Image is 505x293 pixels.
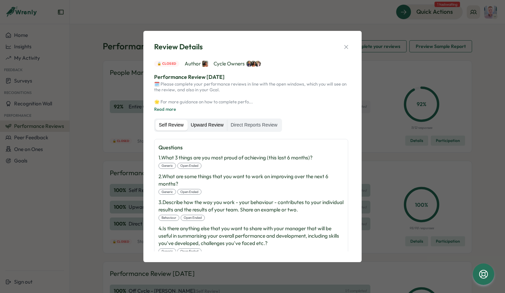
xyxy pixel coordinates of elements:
[177,163,201,169] div: open ended
[202,61,208,67] img: Viveca Riley
[158,248,176,254] div: Generic
[154,73,351,81] p: Performance Review [DATE]
[227,120,281,131] label: Direct Reports Review
[157,61,176,66] span: 🔒 Closed
[158,154,313,161] p: 1 . What 3 things are you most proud of achieving (this last 6 months)?
[177,248,201,254] div: open ended
[154,81,351,105] p: 🗓️ Please complete your performance reviews in line with the open windows, which you will see on ...
[155,120,187,131] label: Self Review
[158,163,176,169] div: Generic
[255,61,261,67] img: Hannah Saunders
[214,60,261,67] span: Cycle Owners
[246,61,252,67] img: Hanna Smith
[185,60,208,67] span: Author
[158,173,344,188] p: 2 . What are some things that you want to work on improving over the next 6 months?
[177,189,201,195] div: open ended
[181,215,205,221] div: open ended
[158,215,179,221] div: Behaviour
[158,143,344,152] p: Questions
[250,61,257,67] img: Viveca Riley
[158,225,344,247] p: 4 . Is there anything else that you want to share with your manager that will be useful in summar...
[154,106,176,112] button: Read more
[158,189,176,195] div: Generic
[187,120,227,131] label: Upward Review
[154,42,203,52] span: Review Details
[158,199,344,213] p: 3 . Describe how the way you work - your behaviour - contributes to your individual results and t...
